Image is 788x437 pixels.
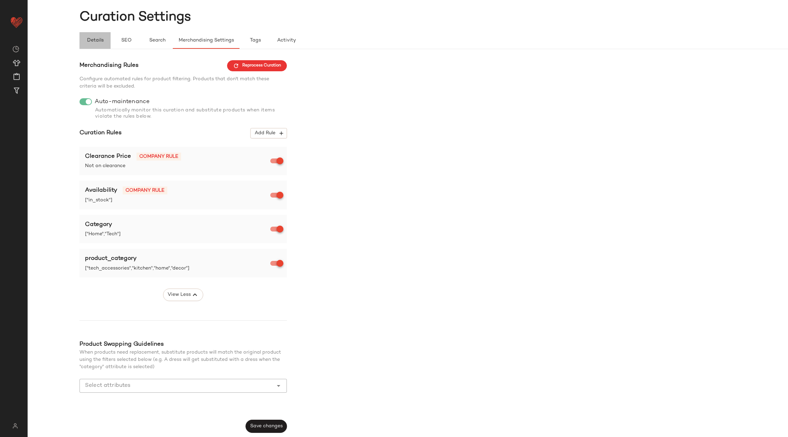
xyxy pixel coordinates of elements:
[121,38,131,43] span: SEO
[149,38,166,43] span: Search
[85,187,117,193] span: Availability
[85,255,137,262] span: product_category
[251,128,287,138] button: Add Rule
[10,15,24,29] img: heart_red.DM2ytmEG.svg
[79,107,287,120] div: Automatically monitor this curation and substitute products when items violate the rules below.
[85,197,272,204] span: ["in_stock"]
[79,129,122,138] span: Curation Rules
[167,291,191,299] span: View Less
[227,60,287,71] button: Reprocess Curation
[250,38,261,43] span: Tags
[79,61,139,70] span: Merchandising Rules
[178,38,234,43] span: Merchandising Settings
[254,130,283,136] span: Add Rule
[12,46,19,53] img: svg%3e
[277,38,296,43] span: Activity
[79,350,281,370] span: When products need replacement, substitute products will match the original product using the fil...
[85,265,272,272] span: ["tech_accessories","kitchen","home","decor"]
[246,420,287,433] button: Save changes
[95,98,150,105] span: Auto-maintenance
[250,424,283,429] span: Save changes
[85,221,112,228] span: Category
[79,341,164,347] span: Product Swapping Guidelines
[85,153,131,160] span: Clearance Price
[163,289,203,301] button: View Less
[137,153,181,161] span: Company rule
[274,382,283,390] i: Open
[79,10,191,24] span: Curation Settings
[233,63,281,69] span: Reprocess Curation
[79,76,269,89] span: Configure automated rules for product filtering. Products that don't match these criteria will be...
[85,162,272,170] span: Not on clearance
[8,423,22,429] img: svg%3e
[123,186,167,194] span: Company rule
[85,230,272,238] span: ["Home","Tech"]
[86,38,103,43] span: Details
